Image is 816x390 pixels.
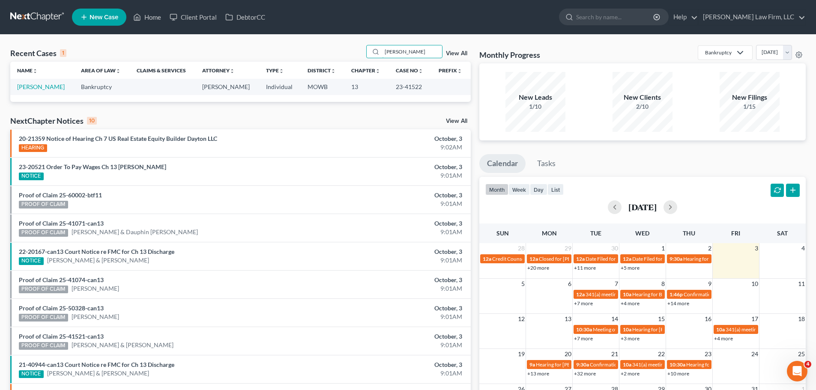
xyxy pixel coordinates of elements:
[804,361,811,368] span: 4
[613,102,673,111] div: 2/10
[586,256,657,262] span: Date Filed for [PERSON_NAME]
[72,228,198,236] a: [PERSON_NAME] & Dauphin [PERSON_NAME]
[574,335,593,342] a: +7 more
[699,9,805,25] a: [PERSON_NAME] Law Firm, LLC
[72,313,119,321] a: [PERSON_NAME]
[547,184,564,195] button: list
[19,342,68,350] div: PROOF OF CLAIM
[479,50,540,60] h3: Monthly Progress
[590,361,688,368] span: Confirmation Hearing for [PERSON_NAME]
[632,361,760,368] span: 341(a) meeting for [PERSON_NAME] & [PERSON_NAME]
[686,361,744,368] span: Hearing for 1 Big Red, LLC
[202,67,235,74] a: Attorneyunfold_more
[801,243,806,253] span: 4
[19,370,44,378] div: NOTICE
[320,256,462,265] div: 9:01AM
[705,49,732,56] div: Bankruptcy
[574,370,596,377] a: +32 more
[17,67,38,74] a: Nameunfold_more
[320,341,462,349] div: 9:01AM
[483,256,491,262] span: 12a
[750,314,759,324] span: 17
[586,291,668,298] span: 341(a) meeting for [PERSON_NAME]
[81,67,121,74] a: Area of Lawunfold_more
[320,199,462,208] div: 9:01AM
[320,276,462,284] div: October, 3
[590,229,601,237] span: Tue
[259,79,301,95] td: Individual
[320,171,462,180] div: 9:01AM
[613,92,673,102] div: New Clients
[797,349,806,359] span: 25
[527,370,549,377] a: +13 more
[623,361,631,368] span: 10a
[10,48,66,58] div: Recent Cases
[623,291,631,298] span: 10a
[266,67,284,74] a: Typeunfold_more
[614,279,619,289] span: 7
[707,279,712,289] span: 9
[72,284,119,293] a: [PERSON_NAME]
[567,279,572,289] span: 6
[520,279,526,289] span: 5
[576,291,585,298] span: 12a
[574,265,596,271] a: +11 more
[165,9,221,25] a: Client Portal
[632,256,749,262] span: Date Filed for [PERSON_NAME] & [PERSON_NAME]
[485,184,508,195] button: month
[750,279,759,289] span: 10
[527,265,549,271] a: +20 more
[19,304,104,312] a: Proof of Claim 25-50328-can13
[320,163,462,171] div: October, 3
[320,143,462,152] div: 9:02AM
[576,326,592,333] span: 10:30a
[670,256,682,262] span: 9:30a
[496,229,509,237] span: Sun
[439,67,462,74] a: Prefixunfold_more
[576,361,589,368] span: 9:30a
[536,361,603,368] span: Hearing for [PERSON_NAME]
[19,135,217,142] a: 20-21359 Notice of Hearing Ch 7 US Real Estate Equity Builder Dayton LLC
[750,349,759,359] span: 24
[610,243,619,253] span: 30
[320,191,462,199] div: October, 3
[669,9,698,25] a: Help
[19,220,104,227] a: Proof of Claim 25-41071-can13
[389,79,432,95] td: 23-41522
[593,326,688,333] span: Meeting of Creditors for [PERSON_NAME]
[19,361,174,368] a: 21-40944-can13 Court Notice re FMC for Ch 13 Discharge
[623,256,631,262] span: 12a
[320,284,462,293] div: 9:01AM
[396,67,423,74] a: Case Nounfold_more
[657,314,666,324] span: 15
[320,134,462,143] div: October, 3
[720,92,780,102] div: New Filings
[574,300,593,307] a: +7 more
[301,79,344,95] td: MOWB
[683,256,750,262] span: Hearing for [PERSON_NAME]
[632,326,699,333] span: Hearing for [PERSON_NAME]
[505,92,565,102] div: New Leads
[720,102,780,111] div: 1/15
[116,68,121,74] i: unfold_more
[621,335,640,342] a: +3 more
[576,256,585,262] span: 12a
[492,256,581,262] span: Credit Counseling for [PERSON_NAME]
[632,291,703,298] span: Hearing for Bar K Holdings, LLC
[539,256,649,262] span: Closed for [PERSON_NAME] & [PERSON_NAME]
[90,14,118,21] span: New Case
[716,326,725,333] span: 10a
[529,154,563,173] a: Tasks
[657,349,666,359] span: 22
[60,49,66,57] div: 1
[610,349,619,359] span: 21
[542,229,557,237] span: Mon
[19,286,68,293] div: PROOF OF CLAIM
[777,229,788,237] span: Sat
[375,68,380,74] i: unfold_more
[621,370,640,377] a: +2 more
[726,326,812,333] span: 341(a) meeting for Bar K Holdings, LLC
[74,79,130,95] td: Bankruptcy
[621,300,640,307] a: +4 more
[714,335,733,342] a: +4 more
